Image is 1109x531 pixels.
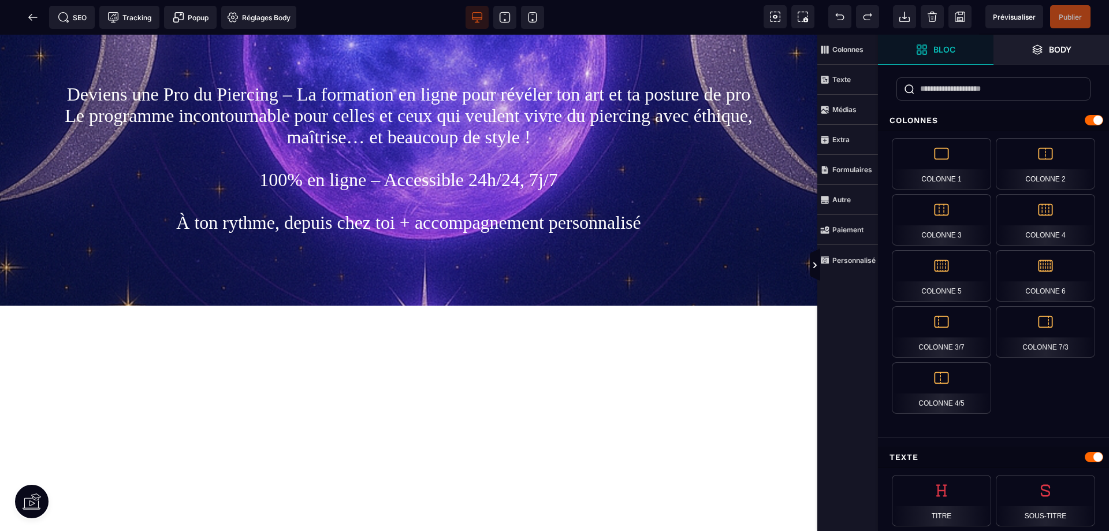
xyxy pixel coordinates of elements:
span: Capture d'écran [791,5,814,28]
div: Titre [892,475,991,526]
div: Colonne 6 [996,250,1095,302]
span: Aperçu [985,5,1043,28]
span: Médias [817,95,878,125]
div: Colonne 7/3 [996,306,1095,358]
span: Voir tablette [493,6,516,29]
div: Sous-titre [996,475,1095,526]
span: Retour [21,6,44,29]
span: Tracking [107,12,151,23]
span: Ouvrir les calques [993,35,1109,65]
span: Voir les composants [764,5,787,28]
strong: Autre [832,195,851,204]
span: Voir bureau [466,6,489,29]
span: Enregistrer le contenu [1050,5,1091,28]
span: Nettoyage [921,5,944,28]
span: Formulaires [817,155,878,185]
span: Paiement [817,215,878,245]
strong: Colonnes [832,45,864,54]
span: Prévisualiser [993,13,1036,21]
div: Colonne 2 [996,138,1095,190]
span: Métadata SEO [49,6,95,29]
strong: Médias [832,105,857,114]
strong: Paiement [832,225,864,234]
strong: Bloc [933,45,955,54]
span: Extra [817,125,878,155]
span: Importer [893,5,916,28]
div: Colonne 3 [892,194,991,246]
span: SEO [58,12,87,23]
span: Code de suivi [99,6,159,29]
span: Favicon [221,6,296,29]
div: Colonne 5 [892,250,991,302]
span: Popup [173,12,209,23]
div: Texte [878,447,1109,468]
span: Publier [1059,13,1082,21]
div: Colonnes [878,110,1109,131]
div: Colonne 4/5 [892,362,991,414]
span: Ouvrir les blocs [878,35,993,65]
span: Créer une alerte modale [164,6,217,29]
span: Afficher les vues [878,248,890,283]
strong: Formulaires [832,165,872,174]
strong: Body [1049,45,1071,54]
span: Colonnes [817,35,878,65]
strong: Texte [832,75,851,84]
span: Autre [817,185,878,215]
span: Défaire [828,5,851,28]
span: Texte [817,65,878,95]
div: Colonne 1 [892,138,991,190]
div: Colonne 4 [996,194,1095,246]
strong: Extra [832,135,850,144]
span: Enregistrer [948,5,972,28]
span: Rétablir [856,5,879,28]
strong: Personnalisé [832,256,876,265]
div: Colonne 3/7 [892,306,991,358]
span: Personnalisé [817,245,878,275]
span: Voir mobile [521,6,544,29]
span: Réglages Body [227,12,291,23]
